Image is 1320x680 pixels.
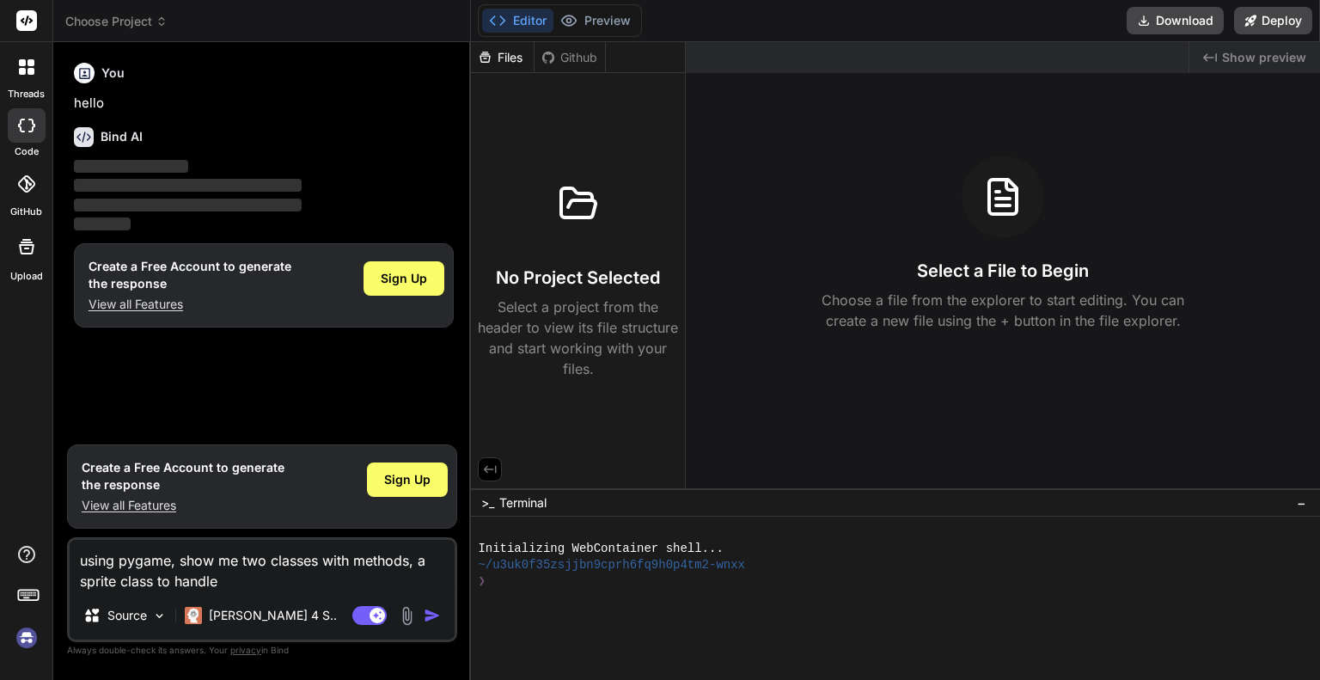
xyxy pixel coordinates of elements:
span: ‌ [74,179,302,192]
p: [PERSON_NAME] 4 S.. [209,607,337,624]
h1: Create a Free Account to generate the response [82,459,284,493]
span: Initializing WebContainer shell... [478,541,723,557]
textarea: using pygame, show me two classes with methods, a sprite class to handle [70,540,455,591]
h6: You [101,64,125,82]
span: Terminal [499,494,547,512]
h6: Bind AI [101,128,143,145]
span: ‌ [74,199,302,211]
button: Preview [553,9,638,33]
img: Pick Models [152,609,167,623]
button: Download [1127,7,1224,34]
img: icon [424,607,441,624]
span: Show preview [1222,49,1306,66]
span: Choose Project [65,13,168,30]
button: − [1293,489,1310,517]
label: GitHub [10,205,42,219]
p: Choose a file from the explorer to start editing. You can create a new file using the + button in... [810,290,1195,331]
p: Source [107,607,147,624]
button: Deploy [1234,7,1312,34]
h3: No Project Selected [496,266,660,290]
div: Files [471,49,534,66]
span: ~/u3uk0f35zsjjbn9cprh6fq9h0p4tm2-wnxx [478,557,745,573]
label: code [15,144,39,159]
span: >_ [481,494,494,512]
span: Sign Up [381,270,427,287]
span: ‌ [74,160,188,173]
img: signin [12,623,41,652]
p: Always double-check its answers. Your in Bind [67,642,457,659]
span: − [1297,494,1306,512]
p: hello [74,94,454,113]
span: ‌ [74,217,131,230]
img: attachment [397,606,417,626]
div: Github [535,49,605,66]
p: Select a project from the header to view its file structure and start working with your files. [478,297,678,379]
p: View all Features [89,296,291,313]
button: Editor [482,9,553,33]
img: Claude 4 Sonnet [185,607,202,624]
label: Upload [10,269,43,284]
span: privacy [230,645,261,655]
h1: Create a Free Account to generate the response [89,258,291,292]
label: threads [8,87,45,101]
p: View all Features [82,497,284,514]
span: ❯ [478,573,486,590]
h3: Select a File to Begin [917,259,1089,283]
span: Sign Up [384,471,431,488]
